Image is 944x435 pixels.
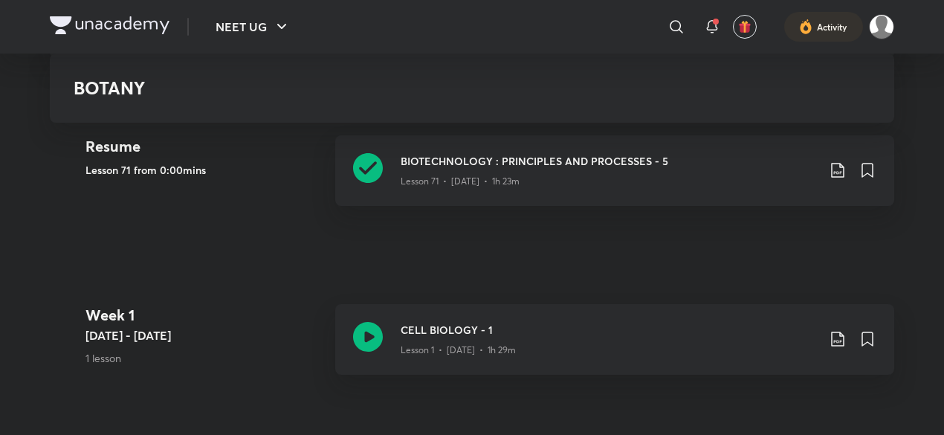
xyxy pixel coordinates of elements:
button: NEET UG [207,12,300,42]
h3: BIOTECHNOLOGY : PRINCIPLES AND PROCESSES - 5 [401,153,817,169]
img: avatar [738,20,751,33]
a: CELL BIOLOGY - 1Lesson 1 • [DATE] • 1h 29m [335,304,894,393]
p: Lesson 71 • [DATE] • 1h 23m [401,175,520,188]
button: avatar [733,15,757,39]
h5: [DATE] - [DATE] [85,326,323,344]
a: Company Logo [50,16,169,38]
h3: BOTANY [74,77,656,99]
h5: Lesson 71 from 0:00mins [85,162,323,178]
p: 1 lesson [85,350,323,366]
h4: Resume [85,135,323,158]
img: Aman raj [869,14,894,39]
h3: CELL BIOLOGY - 1 [401,322,817,338]
img: Company Logo [50,16,169,34]
h4: Week 1 [85,304,323,326]
img: activity [799,18,812,36]
a: BIOTECHNOLOGY : PRINCIPLES AND PROCESSES - 5Lesson 71 • [DATE] • 1h 23m [335,135,894,224]
p: Lesson 1 • [DATE] • 1h 29m [401,344,516,357]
